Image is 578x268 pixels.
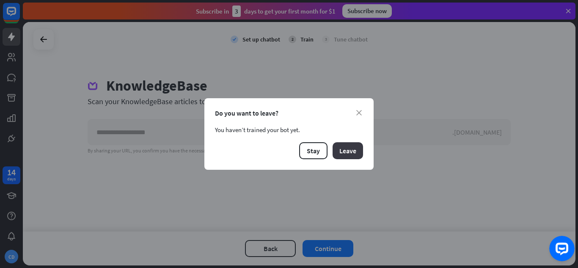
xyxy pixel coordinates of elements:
button: Leave [333,142,363,159]
div: Do you want to leave? [215,109,363,117]
iframe: LiveChat chat widget [542,232,578,268]
button: Stay [299,142,328,159]
div: You haven’t trained your bot yet. [215,126,363,134]
i: close [356,110,362,116]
